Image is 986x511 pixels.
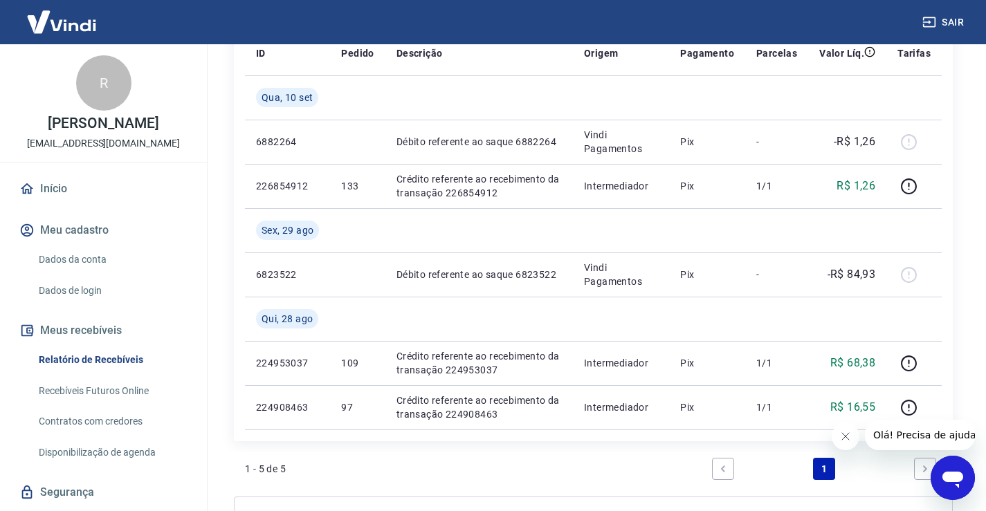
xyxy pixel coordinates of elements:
p: [EMAIL_ADDRESS][DOMAIN_NAME] [27,136,180,151]
a: Início [17,174,190,204]
span: Qui, 28 ago [262,312,313,326]
p: Tarifas [897,46,931,60]
p: 226854912 [256,179,319,193]
p: 1 - 5 de 5 [245,462,286,476]
button: Meu cadastro [17,215,190,245]
a: Contratos com credores [33,407,190,436]
a: Dados da conta [33,245,190,274]
a: Page 1 is your current page [813,458,835,480]
p: 224908463 [256,400,319,414]
p: 6823522 [256,268,319,281]
p: Intermediador [584,400,658,414]
p: 1/1 [756,356,797,370]
p: Vindi Pagamentos [584,128,658,156]
iframe: Mensagem da empresa [865,420,975,450]
p: R$ 16,55 [830,399,875,416]
p: - [756,268,797,281]
p: 6882264 [256,135,319,149]
a: Recebíveis Futuros Online [33,377,190,405]
p: 109 [341,356,374,370]
a: Disponibilização de agenda [33,438,190,467]
p: Pagamento [680,46,734,60]
p: Parcelas [756,46,797,60]
p: 133 [341,179,374,193]
button: Meus recebíveis [17,315,190,346]
a: Previous page [712,458,734,480]
p: ID [256,46,266,60]
p: Crédito referente ao recebimento da transação 224953037 [396,349,562,377]
p: Pix [680,179,734,193]
p: [PERSON_NAME] [48,116,158,131]
p: R$ 68,38 [830,355,875,371]
p: R$ 1,26 [837,178,875,194]
p: 224953037 [256,356,319,370]
p: Débito referente ao saque 6882264 [396,135,562,149]
p: Valor Líq. [819,46,864,60]
ul: Pagination [706,452,942,485]
p: Crédito referente ao recebimento da transação 224908463 [396,393,562,421]
p: Débito referente ao saque 6823522 [396,268,562,281]
p: Crédito referente ao recebimento da transação 226854912 [396,172,562,200]
p: Pix [680,400,734,414]
p: Pix [680,135,734,149]
p: Intermediador [584,179,658,193]
p: Intermediador [584,356,658,370]
span: Olá! Precisa de ajuda? [8,10,116,21]
p: 97 [341,400,374,414]
span: Sex, 29 ago [262,223,313,237]
p: Origem [584,46,618,60]
img: Vindi [17,1,107,43]
a: Relatório de Recebíveis [33,346,190,374]
a: Next page [914,458,936,480]
p: -R$ 1,26 [834,133,875,150]
p: -R$ 84,93 [828,266,876,283]
p: Pedido [341,46,374,60]
iframe: Botão para abrir a janela de mensagens [931,456,975,500]
p: 1/1 [756,400,797,414]
a: Segurança [17,477,190,508]
span: Qua, 10 set [262,91,313,104]
p: 1/1 [756,179,797,193]
p: Vindi Pagamentos [584,261,658,288]
div: R [76,55,131,111]
iframe: Fechar mensagem [832,422,859,450]
p: - [756,135,797,149]
button: Sair [920,10,969,35]
p: Descrição [396,46,443,60]
p: Pix [680,356,734,370]
p: Pix [680,268,734,281]
a: Dados de login [33,277,190,305]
